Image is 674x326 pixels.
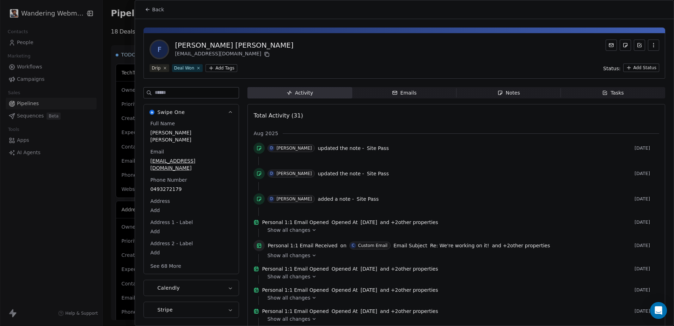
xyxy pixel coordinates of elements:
[268,242,337,249] span: Personal 1:1 Email Received
[635,266,659,272] span: [DATE]
[152,6,164,13] span: Back
[635,243,659,248] span: [DATE]
[149,148,165,155] span: Email
[352,243,354,248] div: C
[270,145,273,151] div: D
[270,171,273,176] div: D
[267,294,654,301] a: Show all changes
[270,196,273,202] div: D
[635,308,659,314] span: [DATE]
[367,144,389,152] a: Site Pass
[635,219,659,225] span: [DATE]
[150,207,232,214] span: Add
[497,89,520,97] div: Notes
[380,308,438,315] span: and + 2 other properties
[267,294,310,301] span: Show all changes
[157,284,180,291] span: Calendly
[146,260,185,272] button: See 68 More
[144,120,239,274] div: Swipe OneSwipe One
[340,242,346,249] span: on
[175,40,293,50] div: [PERSON_NAME] [PERSON_NAME]
[149,219,194,226] span: Address 1 - Label
[150,129,232,143] span: [PERSON_NAME] [PERSON_NAME]
[157,109,185,116] span: Swipe One
[361,308,377,315] span: [DATE]
[150,186,232,193] span: 0493272179
[174,65,194,71] div: Deal Won
[149,307,154,312] img: Stripe
[357,196,379,202] span: Site Pass
[332,219,358,226] span: Opened At
[635,287,659,293] span: [DATE]
[267,315,654,322] a: Show all changes
[144,302,239,318] button: StripeStripe
[367,171,389,176] span: Site Pass
[357,195,379,203] a: Site Pass
[358,243,387,248] div: Custom Email
[393,242,427,249] span: Email Subject
[262,265,329,272] span: Personal 1:1 Email Opened
[150,249,232,256] span: Add
[361,286,377,294] span: [DATE]
[267,315,310,322] span: Show all changes
[367,145,389,151] span: Site Pass
[150,228,232,235] span: Add
[276,197,312,201] div: [PERSON_NAME]
[149,285,154,290] img: Calendly
[262,308,329,315] span: Personal 1:1 Email Opened
[267,227,654,234] a: Show all changes
[492,242,550,249] span: and + 2 other properties
[151,41,168,58] span: F
[635,145,659,151] span: [DATE]
[149,120,176,127] span: Full Name
[380,219,438,226] span: and + 2 other properties
[361,219,377,226] span: [DATE]
[635,196,659,202] span: [DATE]
[206,64,237,72] button: Add Tags
[276,146,312,151] div: [PERSON_NAME]
[267,273,654,280] a: Show all changes
[602,89,624,97] div: Tasks
[149,176,188,183] span: Phone Number
[267,252,310,259] span: Show all changes
[318,145,364,152] span: updated the note -
[144,280,239,296] button: CalendlyCalendly
[253,130,278,137] span: Aug 2025
[141,3,168,16] button: Back
[267,252,654,259] a: Show all changes
[253,112,303,119] span: Total Activity (31)
[149,198,171,205] span: Address
[603,65,620,72] span: Status:
[262,286,329,294] span: Personal 1:1 Email Opened
[276,171,312,176] div: [PERSON_NAME]
[650,302,667,319] div: Open Intercom Messenger
[149,240,194,247] span: Address 2 - Label
[150,157,232,171] span: [EMAIL_ADDRESS][DOMAIN_NAME]
[430,242,489,249] span: Re: We're working on it!
[152,65,160,71] div: Drip
[175,50,293,59] div: [EMAIL_ADDRESS][DOMAIN_NAME]
[267,273,310,280] span: Show all changes
[332,308,358,315] span: Opened At
[367,169,389,178] a: Site Pass
[361,265,377,272] span: [DATE]
[635,171,659,176] span: [DATE]
[267,227,310,234] span: Show all changes
[157,306,173,313] span: Stripe
[318,195,354,203] span: added a note -
[332,265,358,272] span: Opened At
[380,286,438,294] span: and + 2 other properties
[149,110,154,115] img: Swipe One
[318,170,364,177] span: updated the note -
[380,265,438,272] span: and + 2 other properties
[623,64,659,72] button: Add Status
[392,89,417,97] div: Emails
[144,104,239,120] button: Swipe OneSwipe One
[332,286,358,294] span: Opened At
[262,219,329,226] span: Personal 1:1 Email Opened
